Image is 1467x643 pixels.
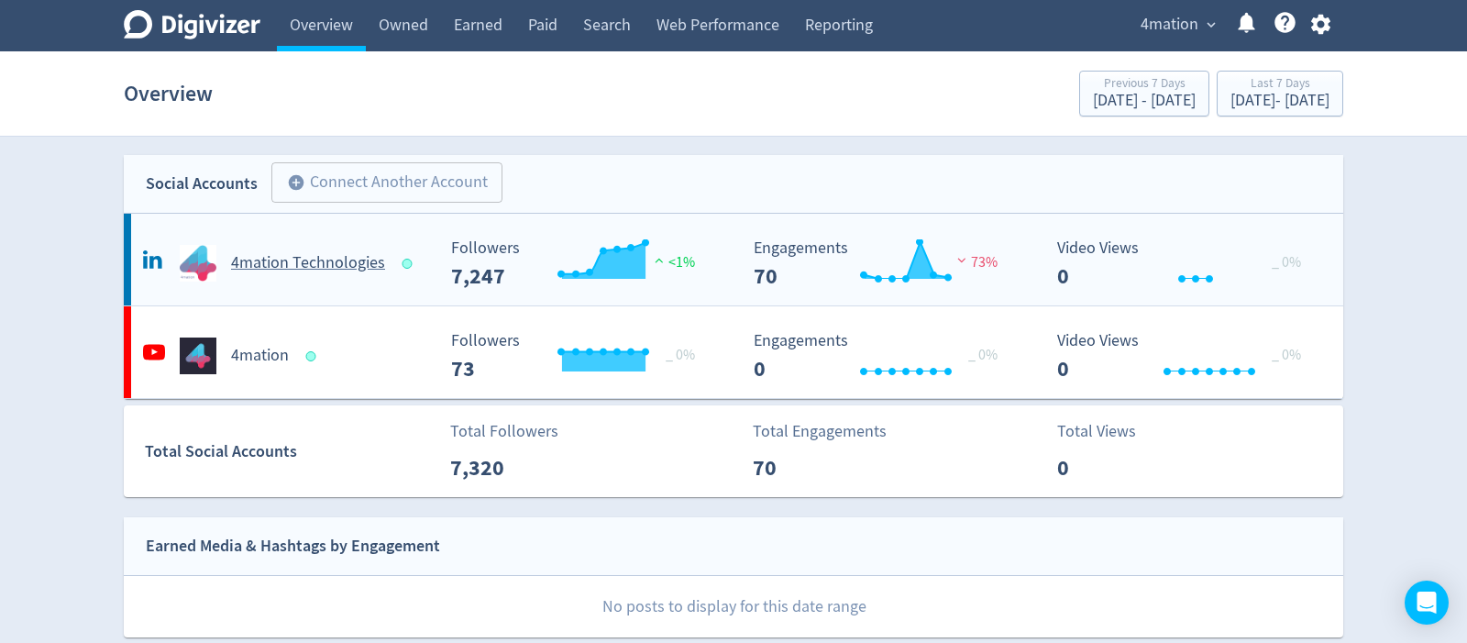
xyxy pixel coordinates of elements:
p: 0 [1057,451,1163,484]
span: <1% [650,253,695,272]
svg: Engagements 70 [745,239,1020,288]
svg: Followers --- [442,239,717,288]
h5: 4mation [231,345,289,367]
div: Previous 7 Days [1093,77,1196,93]
span: expand_more [1203,17,1219,33]
span: _ 0% [1272,346,1301,364]
h5: 4mation Technologies [231,252,385,274]
p: Total Followers [450,419,558,444]
h1: Overview [124,64,213,123]
img: positive-performance.svg [650,253,668,267]
span: Data last synced: 19 Sep 2025, 8:01am (AEST) [306,351,322,361]
button: Connect Another Account [271,162,502,203]
svg: Video Views 0 [1048,239,1323,288]
div: Total Social Accounts [145,438,437,465]
p: 7,320 [450,451,556,484]
a: 4mation Technologies undefined4mation Technologies Followers --- Followers 7,247 <1% Engagements ... [124,214,1343,305]
a: Connect Another Account [258,165,502,203]
div: Earned Media & Hashtags by Engagement [146,533,440,560]
div: [DATE] - [DATE] [1230,93,1329,109]
p: 70 [753,451,858,484]
span: 4mation [1141,10,1198,39]
img: 4mation Technologies undefined [180,245,216,282]
span: _ 0% [968,346,998,364]
div: Last 7 Days [1230,77,1329,93]
span: Data last synced: 19 Sep 2025, 2:01am (AEST) [403,259,418,269]
div: Social Accounts [146,171,258,197]
button: Previous 7 Days[DATE] - [DATE] [1079,71,1209,116]
div: Open Intercom Messenger [1405,581,1449,625]
span: _ 0% [1272,253,1301,272]
p: No posts to display for this date range [125,576,1343,637]
span: add_circle [287,173,305,192]
button: 4mation [1134,10,1220,39]
img: 4mation undefined [180,338,216,374]
p: Total Engagements [753,419,887,444]
span: 73% [953,253,998,272]
button: Last 7 Days[DATE]- [DATE] [1217,71,1343,116]
img: negative-performance.svg [953,253,971,267]
div: [DATE] - [DATE] [1093,93,1196,109]
a: 4mation undefined4mation Followers --- _ 0% Followers 73 Engagements 0 Engagements 0 _ 0% Video V... [124,306,1343,398]
p: Total Views [1057,419,1163,444]
svg: Video Views 0 [1048,332,1323,381]
span: _ 0% [666,346,695,364]
svg: Followers --- [442,332,717,381]
svg: Engagements 0 [745,332,1020,381]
